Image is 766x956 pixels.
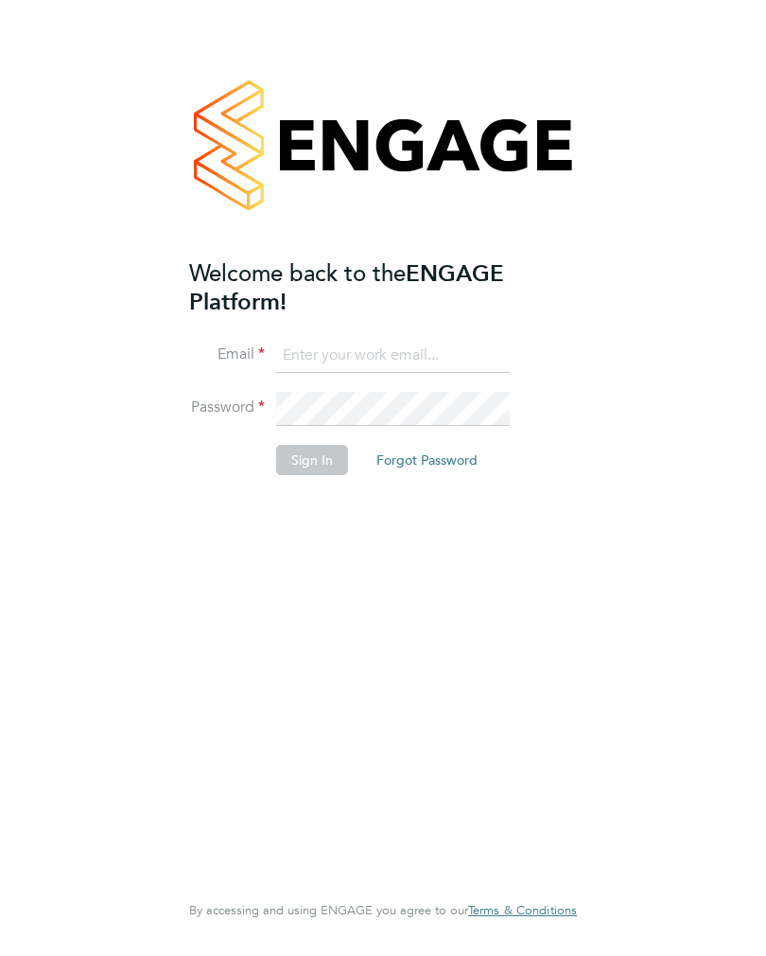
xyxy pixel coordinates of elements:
h2: ENGAGE Platform! [189,259,558,316]
span: Welcome back to the [189,258,406,288]
label: Password [189,398,265,417]
button: Sign In [276,445,348,475]
button: Forgot Password [361,445,493,475]
span: By accessing and using ENGAGE you agree to our [189,902,577,918]
label: Email [189,345,265,364]
input: Enter your work email... [276,339,510,373]
a: Terms & Conditions [468,903,577,918]
span: Terms & Conditions [468,902,577,918]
